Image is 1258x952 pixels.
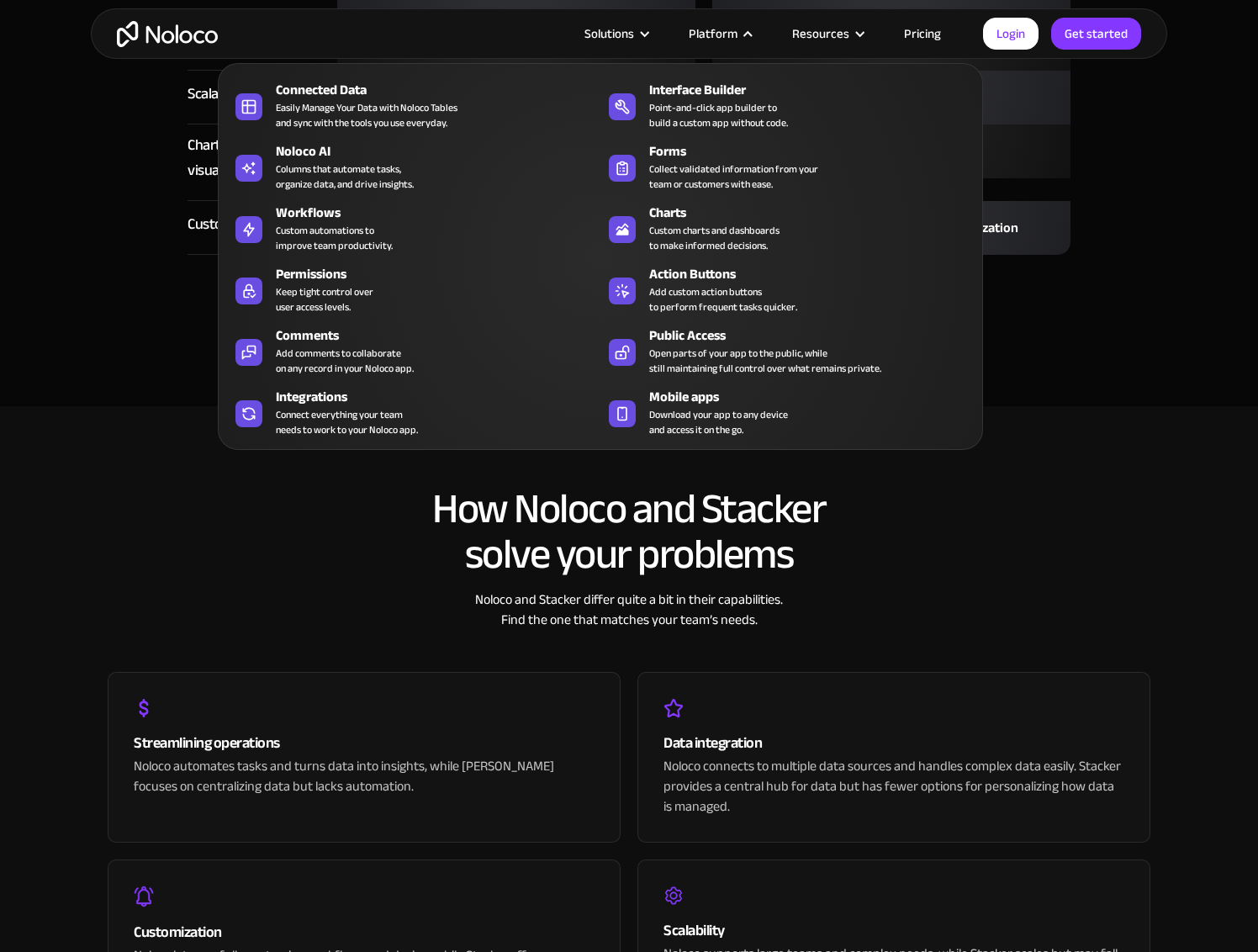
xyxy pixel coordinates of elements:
[134,756,595,796] div: Noloco automates tasks and turns data into insights, while [PERSON_NAME] focuses on centralizing ...
[134,920,595,945] div: Customization
[649,141,981,161] div: Forms
[649,223,780,253] div: Custom charts and dashboards to make informed decisions.
[276,100,457,130] div: Easily Manage Your Data with Noloco Tables and sync with the tools you use everyday.
[600,77,974,134] a: Interface BuilderPoint-and-click app builder tobuild a custom app without code.
[649,346,881,376] div: Open parts of your app to the public, while still maintaining full control over what remains priv...
[276,264,608,284] div: Permissions
[649,100,788,130] div: Point-and-click app builder to build a custom app without code.
[276,203,608,223] div: Workflows
[663,731,1124,756] div: Data integration
[108,486,1150,577] h2: How Noloco and Stacker solve your problems
[227,383,600,441] a: IntegrationsConnect everything your teamneeds to work to your Noloco app.
[276,387,608,407] div: Integrations
[649,387,981,407] div: Mobile apps
[227,199,600,257] a: WorkflowsCustom automations toimprove team productivity.
[227,261,600,318] a: PermissionsKeep tight control overuser access levels.
[600,261,974,318] a: Action ButtonsAdd custom action buttonsto perform frequent tasks quicker.
[188,82,248,107] div: Scalability
[584,23,634,45] div: Solutions
[883,23,962,45] a: Pricing
[227,322,600,379] a: CommentsAdd comments to collaborateon any record in your Noloco app.
[276,284,373,315] div: Keep tight control over user access levels.
[668,23,771,45] div: Platform
[649,161,818,192] div: Collect validated information from your team or customers with ease.
[563,23,668,45] div: Solutions
[983,18,1039,50] a: Login
[649,325,981,346] div: Public Access
[600,383,974,441] a: Mobile appsDownload your app to any deviceand access it on the go.
[188,133,312,183] div: Chart & data visualization
[1051,18,1141,50] a: Get started
[649,80,981,100] div: Interface Builder
[792,23,849,45] div: Resources
[276,223,393,253] div: Custom automations to improve team productivity.
[218,40,983,450] nav: Platform
[188,212,274,237] div: Customization
[600,199,974,257] a: ChartsCustom charts and dashboardsto make informed decisions.
[600,322,974,379] a: Public AccessOpen parts of your app to the public, whilestill maintaining full control over what ...
[689,23,737,45] div: Platform
[134,731,595,756] div: Streamlining operations
[276,141,608,161] div: Noloco AI
[663,918,1124,944] div: Scalability
[276,161,414,192] div: Columns that automate tasks, organize data, and drive insights.
[276,346,414,376] div: Add comments to collaborate on any record in your Noloco app.
[649,203,981,223] div: Charts
[227,138,600,195] a: Noloco AIColumns that automate tasks,organize data, and drive insights.
[649,264,981,284] div: Action Buttons
[276,407,418,437] div: Connect everything your team needs to work to your Noloco app.
[600,138,974,195] a: FormsCollect validated information from yourteam or customers with ease.
[276,325,608,346] div: Comments
[663,756,1124,817] div: Noloco connects to multiple data sources and handles complex data easily. Stacker provides a cent...
[227,77,600,134] a: Connected DataEasily Manage Your Data with Noloco Tablesand sync with the tools you use everyday.
[276,80,608,100] div: Connected Data
[771,23,883,45] div: Resources
[108,590,1150,630] div: Noloco and Stacker differ quite a bit in their capabilities. Find the one that matches your team’...
[649,284,797,315] div: Add custom action buttons to perform frequent tasks quicker.
[649,407,788,437] span: Download your app to any device and access it on the go.
[117,21,218,47] a: home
